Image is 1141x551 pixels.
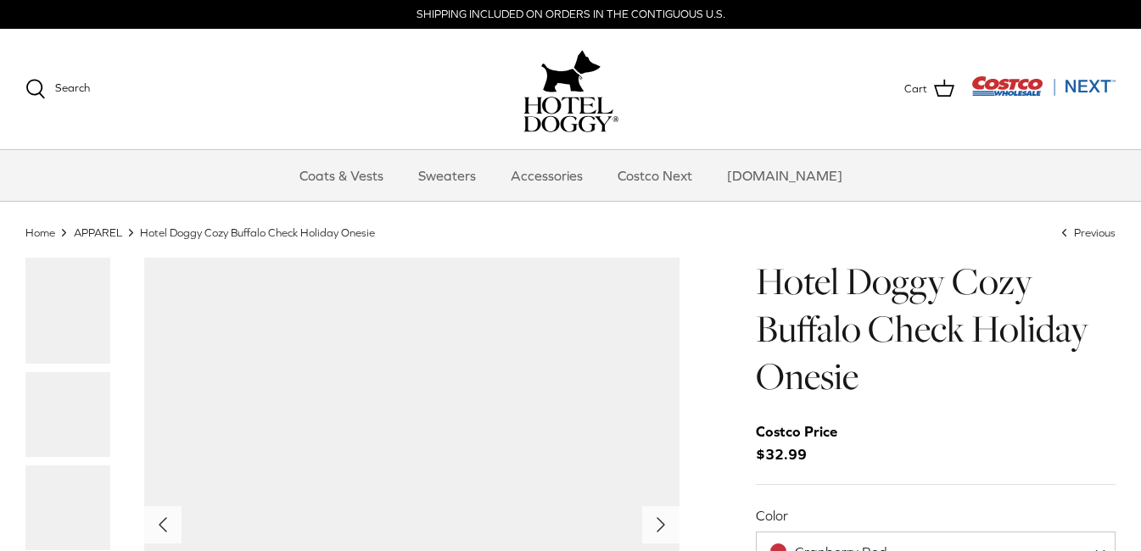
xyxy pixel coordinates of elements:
button: Previous [144,506,182,543]
span: $32.99 [756,420,854,466]
div: Costco Price [756,420,837,443]
a: Cart [904,78,954,100]
nav: Breadcrumbs [25,225,1116,241]
h1: Hotel Doggy Cozy Buffalo Check Holiday Onesie [756,258,1116,401]
a: Sweaters [403,150,491,201]
span: Search [55,81,90,94]
img: Costco Next [971,75,1116,97]
a: Home [25,225,55,238]
button: Next [642,506,680,543]
a: Thumbnail Link [25,258,110,364]
a: Previous [1058,225,1116,238]
a: Accessories [495,150,598,201]
a: Visit Costco Next [971,86,1116,99]
a: Hotel Doggy Cozy Buffalo Check Holiday Onesie [140,225,375,238]
a: Coats & Vests [284,150,399,201]
label: Color [756,506,1116,525]
span: Cart [904,81,927,98]
a: Thumbnail Link [25,465,110,550]
a: APPAREL [74,225,122,238]
img: hoteldoggycom [523,97,618,132]
span: Previous [1074,225,1116,238]
a: Search [25,79,90,99]
a: Costco Next [602,150,708,201]
img: hoteldoggy.com [541,46,601,97]
a: [DOMAIN_NAME] [712,150,858,201]
a: Thumbnail Link [25,372,110,457]
a: hoteldoggy.com hoteldoggycom [523,46,618,132]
